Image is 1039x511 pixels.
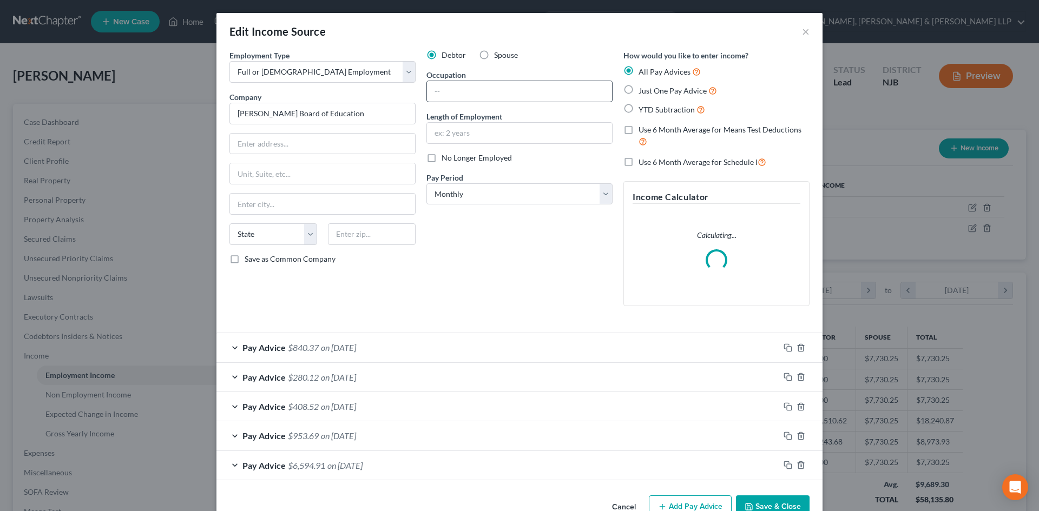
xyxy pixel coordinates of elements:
[327,460,363,470] span: on [DATE]
[288,430,319,441] span: $953.69
[426,111,502,122] label: Length of Employment
[229,92,261,102] span: Company
[494,50,518,59] span: Spouse
[321,372,356,382] span: on [DATE]
[321,342,356,353] span: on [DATE]
[328,223,416,245] input: Enter zip...
[442,153,512,162] span: No Longer Employed
[229,24,326,39] div: Edit Income Source
[623,50,748,61] label: How would you like to enter income?
[639,157,758,167] span: Use 6 Month Average for Schedule I
[229,51,290,60] span: Employment Type
[288,372,319,382] span: $280.12
[633,190,800,204] h5: Income Calculator
[633,230,800,241] p: Calculating...
[288,401,319,412] span: $408.52
[230,134,415,154] input: Enter address...
[1002,474,1028,500] div: Open Intercom Messenger
[230,194,415,214] input: Enter city...
[242,460,286,470] span: Pay Advice
[426,69,466,81] label: Occupation
[639,105,695,114] span: YTD Subtraction
[426,173,463,182] span: Pay Period
[245,254,336,263] span: Save as Common Company
[427,123,612,143] input: ex: 2 years
[442,50,466,59] span: Debtor
[639,67,691,76] span: All Pay Advices
[242,430,286,441] span: Pay Advice
[321,430,356,441] span: on [DATE]
[242,401,286,412] span: Pay Advice
[427,81,612,102] input: --
[321,401,356,412] span: on [DATE]
[288,460,325,470] span: $6,594.91
[242,372,286,382] span: Pay Advice
[639,86,707,95] span: Just One Pay Advice
[229,103,416,124] input: Search company by name...
[288,342,319,353] span: $840.37
[639,125,801,134] span: Use 6 Month Average for Means Test Deductions
[230,163,415,184] input: Unit, Suite, etc...
[242,342,286,353] span: Pay Advice
[802,25,810,38] button: ×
